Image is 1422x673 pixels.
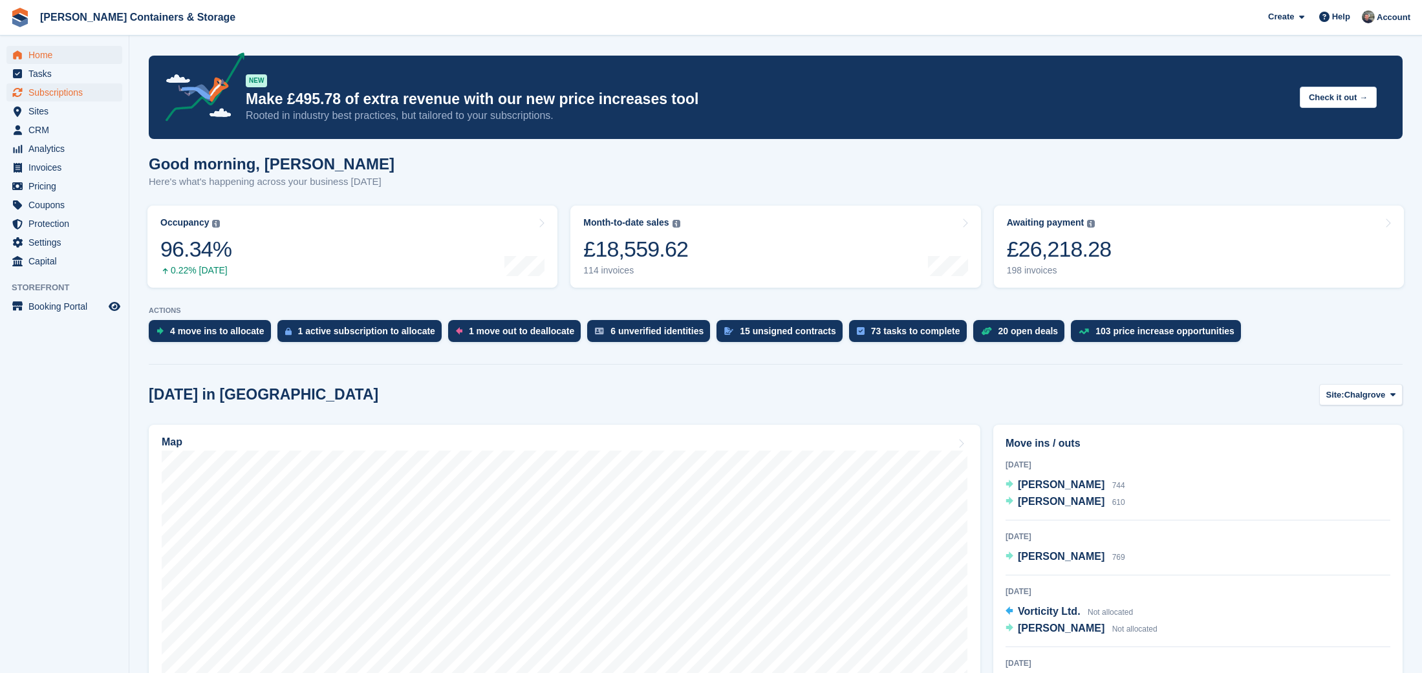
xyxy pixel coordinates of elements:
span: Storefront [12,281,129,294]
div: £26,218.28 [1007,236,1112,262]
div: 1 active subscription to allocate [298,326,435,336]
div: Awaiting payment [1007,217,1084,228]
a: 6 unverified identities [587,320,716,348]
span: Chalgrove [1344,389,1386,401]
a: menu [6,252,122,270]
a: menu [6,83,122,101]
a: menu [6,158,122,176]
span: Coupons [28,196,106,214]
a: menu [6,233,122,251]
img: deal-1b604bf984904fb50ccaf53a9ad4b4a5d6e5aea283cecdc64d6e3604feb123c2.svg [981,326,992,336]
span: Home [28,46,106,64]
span: Site: [1326,389,1344,401]
a: Month-to-date sales £18,559.62 114 invoices [570,206,980,288]
span: Not allocated [1088,608,1133,617]
img: icon-info-grey-7440780725fd019a000dd9b08b2336e03edf1995a4989e88bcd33f0948082b44.svg [212,220,220,228]
p: Here's what's happening across your business [DATE] [149,175,394,189]
span: Protection [28,215,106,233]
a: menu [6,65,122,83]
a: [PERSON_NAME] 769 [1006,549,1125,566]
div: 6 unverified identities [610,326,704,336]
div: NEW [246,74,267,87]
a: [PERSON_NAME] 610 [1006,494,1125,511]
div: [DATE] [1006,531,1390,542]
a: 1 move out to deallocate [448,320,587,348]
h2: Move ins / outs [1006,436,1390,451]
div: 1 move out to deallocate [469,326,574,336]
span: Account [1377,11,1410,24]
div: [DATE] [1006,586,1390,597]
a: Preview store [107,299,122,314]
span: 610 [1112,498,1125,507]
div: Month-to-date sales [583,217,669,228]
div: 0.22% [DATE] [160,265,232,276]
h2: Map [162,436,182,448]
a: [PERSON_NAME] Containers & Storage [35,6,241,28]
div: 73 tasks to complete [871,326,960,336]
div: 103 price increase opportunities [1095,326,1234,336]
button: Check it out → [1300,87,1377,108]
div: £18,559.62 [583,236,688,262]
span: Booking Portal [28,297,106,315]
a: [PERSON_NAME] 744 [1006,477,1125,494]
span: [PERSON_NAME] [1018,623,1104,634]
span: Vorticity Ltd. [1018,606,1081,617]
a: 15 unsigned contracts [716,320,849,348]
a: menu [6,102,122,120]
a: menu [6,46,122,64]
a: Occupancy 96.34% 0.22% [DATE] [147,206,557,288]
span: Create [1268,10,1294,23]
span: [PERSON_NAME] [1018,551,1104,562]
img: move_ins_to_allocate_icon-fdf77a2bb77ea45bf5b3d319d69a93e2d87916cf1d5bf7949dd705db3b84f3ca.svg [156,327,164,335]
span: [PERSON_NAME] [1018,496,1104,507]
img: Adam Greenhalgh [1362,10,1375,23]
div: 20 open deals [998,326,1059,336]
a: Vorticity Ltd. Not allocated [1006,604,1133,621]
a: 20 open deals [973,320,1072,348]
img: stora-icon-8386f47178a22dfd0bd8f6a31ec36ba5ce8667c1dd55bd0f319d3a0aa187defe.svg [10,8,30,27]
div: 15 unsigned contracts [740,326,836,336]
a: Awaiting payment £26,218.28 198 invoices [994,206,1404,288]
a: menu [6,140,122,158]
button: Site: Chalgrove [1319,384,1403,405]
h2: [DATE] in [GEOGRAPHIC_DATA] [149,386,378,403]
span: Sites [28,102,106,120]
img: contract_signature_icon-13c848040528278c33f63329250d36e43548de30e8caae1d1a13099fd9432cc5.svg [724,327,733,335]
img: price_increase_opportunities-93ffe204e8149a01c8c9dc8f82e8f89637d9d84a8eef4429ea346261dce0b2c0.svg [1079,328,1089,334]
img: task-75834270c22a3079a89374b754ae025e5fb1db73e45f91037f5363f120a921f8.svg [857,327,865,335]
a: 4 move ins to allocate [149,320,277,348]
a: menu [6,121,122,139]
a: menu [6,196,122,214]
img: move_outs_to_deallocate_icon-f764333ba52eb49d3ac5e1228854f67142a1ed5810a6f6cc68b1a99e826820c5.svg [456,327,462,335]
span: CRM [28,121,106,139]
a: menu [6,215,122,233]
div: 198 invoices [1007,265,1112,276]
div: Occupancy [160,217,209,228]
h1: Good morning, [PERSON_NAME] [149,155,394,173]
span: Help [1332,10,1350,23]
a: menu [6,297,122,315]
span: Invoices [28,158,106,176]
div: 114 invoices [583,265,688,276]
a: 73 tasks to complete [849,320,973,348]
a: 103 price increase opportunities [1071,320,1247,348]
p: ACTIONS [149,306,1403,315]
p: Rooted in industry best practices, but tailored to your subscriptions. [246,109,1289,123]
div: 4 move ins to allocate [170,326,264,336]
div: [DATE] [1006,657,1390,669]
span: Tasks [28,65,106,83]
span: [PERSON_NAME] [1018,479,1104,490]
span: Settings [28,233,106,251]
span: Subscriptions [28,83,106,101]
a: menu [6,177,122,195]
img: icon-info-grey-7440780725fd019a000dd9b08b2336e03edf1995a4989e88bcd33f0948082b44.svg [673,220,680,228]
img: price-adjustments-announcement-icon-8257ccfd72463d97f412b2fc003d46551f7dbcb40ab6d574587a9cd5c0d94... [155,52,245,126]
span: Capital [28,252,106,270]
p: Make £495.78 of extra revenue with our new price increases tool [246,90,1289,109]
img: active_subscription_to_allocate_icon-d502201f5373d7db506a760aba3b589e785aa758c864c3986d89f69b8ff3... [285,327,292,336]
img: verify_identity-adf6edd0f0f0b5bbfe63781bf79b02c33cf7c696d77639b501bdc392416b5a36.svg [595,327,604,335]
span: Pricing [28,177,106,195]
div: 96.34% [160,236,232,262]
span: 744 [1112,481,1125,490]
a: 1 active subscription to allocate [277,320,448,348]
